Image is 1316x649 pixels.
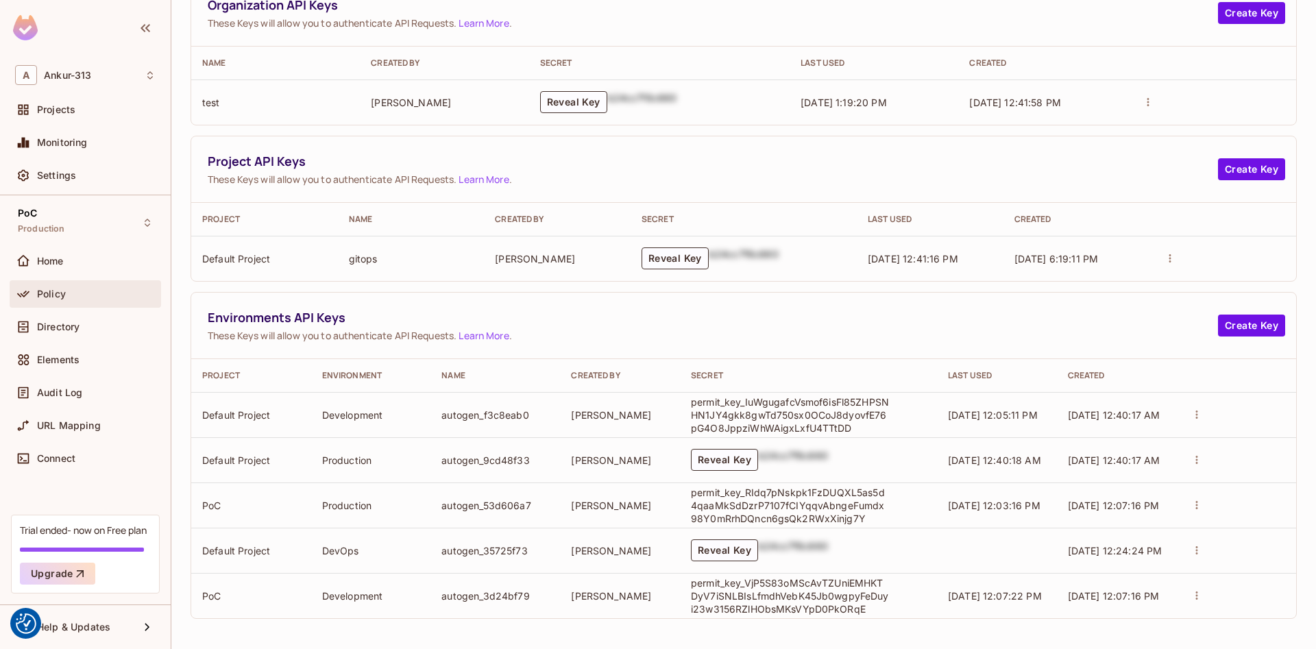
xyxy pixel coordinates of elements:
[338,236,485,281] td: gitops
[20,563,95,585] button: Upgrade
[441,370,549,381] div: Name
[37,104,75,115] span: Projects
[642,214,846,225] div: Secret
[459,329,509,342] a: Learn More
[191,437,311,482] td: Default Project
[15,65,37,85] span: A
[37,256,64,267] span: Home
[758,449,828,471] div: b24cc7f8c660
[1187,586,1206,605] button: actions
[311,482,431,528] td: Production
[208,153,1218,170] span: Project API Keys
[191,392,311,437] td: Default Project
[20,524,147,537] div: Trial ended- now on Free plan
[430,482,560,528] td: autogen_53d606a7
[642,247,709,269] button: Reveal Key
[1187,450,1206,469] button: actions
[430,573,560,618] td: autogen_3d24bf79
[801,58,947,69] div: Last Used
[868,253,958,265] span: [DATE] 12:41:16 PM
[560,437,680,482] td: [PERSON_NAME]
[18,208,37,219] span: PoC
[1068,500,1160,511] span: [DATE] 12:07:16 PM
[948,590,1042,602] span: [DATE] 12:07:22 PM
[691,395,890,434] p: permit_key_IuWgugafcVsmof6isFl85ZHPSNHN1JY4gkk8gwTd750sx0OCoJ8dyovfE76pG4O8JppziWhWAigxLxfU4TTtDD
[202,370,300,381] div: Project
[430,528,560,573] td: autogen_35725f73
[208,309,1218,326] span: Environments API Keys
[691,486,890,525] p: permit_key_RIdq7pNskpk1FzDUQXL5as5d4qaaMkSdDzrP7107fCIYqqvAbngeFumdx98Y0mRrhDQncn6gsQk2RWxXinjg7Y
[540,91,607,113] button: Reveal Key
[1218,2,1285,24] button: Create Key
[18,223,65,234] span: Production
[16,613,36,634] img: Revisit consent button
[37,420,101,431] span: URL Mapping
[948,454,1041,466] span: [DATE] 12:40:18 AM
[191,79,360,125] td: test
[37,321,80,332] span: Directory
[868,214,992,225] div: Last Used
[1068,409,1160,421] span: [DATE] 12:40:17 AM
[1014,214,1139,225] div: Created
[360,79,528,125] td: [PERSON_NAME]
[495,214,620,225] div: Created By
[560,392,680,437] td: [PERSON_NAME]
[1187,405,1206,424] button: actions
[208,329,1218,342] span: These Keys will allow you to authenticate API Requests. .
[371,58,517,69] div: Created By
[311,528,431,573] td: DevOps
[1068,370,1166,381] div: Created
[430,392,560,437] td: autogen_f3c8eab0
[948,370,1046,381] div: Last Used
[1068,454,1160,466] span: [DATE] 12:40:17 AM
[691,449,758,471] button: Reveal Key
[801,97,887,108] span: [DATE] 1:19:20 PM
[607,91,677,113] div: b24cc7f8c660
[691,539,758,561] button: Reveal Key
[1160,249,1180,268] button: actions
[13,15,38,40] img: SReyMgAAAABJRU5ErkJggg==
[1187,541,1206,560] button: actions
[191,528,311,573] td: Default Project
[1187,495,1206,515] button: actions
[208,173,1218,186] span: These Keys will allow you to authenticate API Requests. .
[37,354,80,365] span: Elements
[540,58,779,69] div: Secret
[311,392,431,437] td: Development
[37,453,75,464] span: Connect
[1218,315,1285,336] button: Create Key
[311,573,431,618] td: Development
[948,500,1040,511] span: [DATE] 12:03:16 PM
[191,573,311,618] td: PoC
[322,370,420,381] div: Environment
[459,173,509,186] a: Learn More
[44,70,91,81] span: Workspace: Ankur-313
[969,58,1116,69] div: Created
[208,16,1218,29] span: These Keys will allow you to authenticate API Requests. .
[691,370,926,381] div: Secret
[37,289,66,299] span: Policy
[430,437,560,482] td: autogen_9cd48f33
[37,387,82,398] span: Audit Log
[560,528,680,573] td: [PERSON_NAME]
[1014,253,1099,265] span: [DATE] 6:19:11 PM
[1218,158,1285,180] button: Create Key
[349,214,474,225] div: Name
[311,437,431,482] td: Production
[37,170,76,181] span: Settings
[1138,93,1158,112] button: actions
[1068,590,1160,602] span: [DATE] 12:07:16 PM
[484,236,631,281] td: [PERSON_NAME]
[202,214,327,225] div: Project
[459,16,509,29] a: Learn More
[691,576,890,615] p: permit_key_VjP5S83oMScAvTZUniEMHKTDyV7iSNLBIsLfmdhVebK45Jb0wgpyFeDuyi23w3156RZlHObsMKsVYpD0PkORqE
[16,613,36,634] button: Consent Preferences
[948,409,1038,421] span: [DATE] 12:05:11 PM
[191,236,338,281] td: Default Project
[560,482,680,528] td: [PERSON_NAME]
[969,97,1061,108] span: [DATE] 12:41:58 PM
[709,247,779,269] div: b24cc7f8c660
[202,58,349,69] div: Name
[560,573,680,618] td: [PERSON_NAME]
[37,622,110,633] span: Help & Updates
